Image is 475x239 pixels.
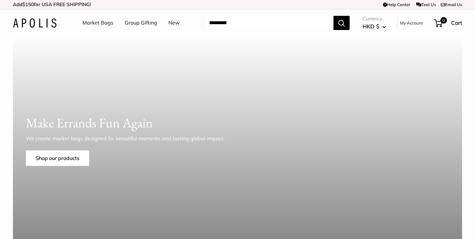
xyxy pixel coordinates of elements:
[13,18,57,28] img: Apolis
[168,18,180,28] a: New
[333,16,350,30] button: Search
[26,151,89,166] a: Shop our products
[416,2,436,7] a: Text Us
[440,17,447,24] span: 0
[26,135,236,143] p: We create market bags designed for beautiful moments and lasting global impact.
[22,1,34,7] span: $150
[441,2,462,7] a: Email Us
[125,18,157,28] a: Group Gifting
[363,23,379,30] span: HKD $
[82,18,113,28] a: Market Bags
[363,14,386,23] span: Currency
[26,114,449,133] h1: Make Errands Fun Again
[204,16,333,30] input: Search...
[400,19,423,27] a: My Account
[363,21,386,32] button: HKD $
[434,18,462,28] a: 0 Cart
[451,19,462,26] span: Cart
[383,2,410,7] a: Help Center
